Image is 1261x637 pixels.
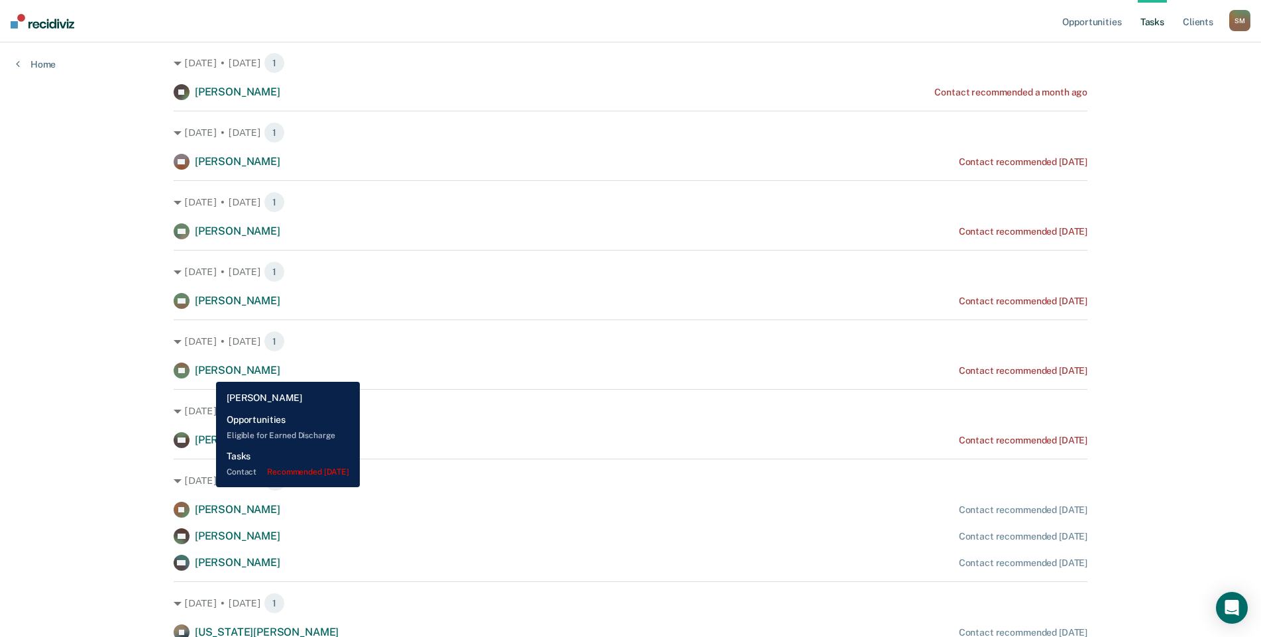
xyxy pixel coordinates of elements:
[934,87,1087,98] div: Contact recommended a month ago
[16,58,56,70] a: Home
[264,122,285,143] span: 1
[174,192,1087,213] div: [DATE] • [DATE] 1
[174,470,1087,491] div: [DATE] • [DATE] 3
[1229,10,1250,31] button: SM
[195,86,280,98] span: [PERSON_NAME]
[264,52,285,74] span: 1
[264,593,285,614] span: 1
[1229,10,1250,31] div: S M
[195,503,280,516] span: [PERSON_NAME]
[959,435,1087,446] div: Contact recommended [DATE]
[11,14,74,29] img: Recidiviz
[195,364,280,376] span: [PERSON_NAME]
[264,261,285,282] span: 1
[959,531,1087,542] div: Contact recommended [DATE]
[959,226,1087,237] div: Contact recommended [DATE]
[195,225,280,237] span: [PERSON_NAME]
[264,470,287,491] span: 3
[959,557,1087,569] div: Contact recommended [DATE]
[959,504,1087,516] div: Contact recommended [DATE]
[195,294,280,307] span: [PERSON_NAME]
[1216,592,1248,624] div: Open Intercom Messenger
[195,530,280,542] span: [PERSON_NAME]
[174,52,1087,74] div: [DATE] • [DATE] 1
[959,296,1087,307] div: Contact recommended [DATE]
[195,434,280,446] span: [PERSON_NAME]
[264,400,285,422] span: 1
[174,331,1087,352] div: [DATE] • [DATE] 1
[195,556,280,569] span: [PERSON_NAME]
[264,192,285,213] span: 1
[174,400,1087,422] div: [DATE] • [DATE] 1
[264,331,285,352] span: 1
[959,365,1087,376] div: Contact recommended [DATE]
[959,156,1087,168] div: Contact recommended [DATE]
[174,261,1087,282] div: [DATE] • [DATE] 1
[174,122,1087,143] div: [DATE] • [DATE] 1
[174,593,1087,614] div: [DATE] • [DATE] 1
[195,155,280,168] span: [PERSON_NAME]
